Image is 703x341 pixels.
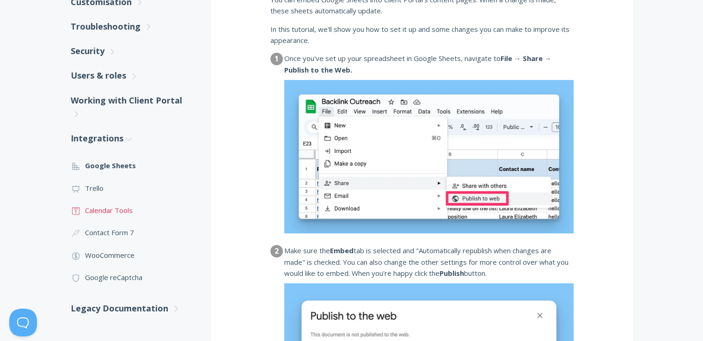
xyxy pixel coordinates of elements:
strong: Embed [330,246,354,255]
strong: Publish [440,268,464,278]
p: In this tutorial, we'll show you how to set it up and some changes you can make to improve its ap... [270,24,574,46]
a: Legacy Documentation [71,296,193,321]
a: WooCommerce [71,244,193,266]
a: Calendar Tools [71,199,193,221]
dd: Make sure the tab is selected and "Automatically republish when changes are made" is checked. You... [284,245,574,279]
a: Security [71,39,193,63]
iframe: Toggle Customer Support [9,309,37,336]
a: Trello [71,177,193,199]
dt: 1 [270,53,283,65]
strong: File → Share → Publish to the Web. [284,54,551,74]
a: Troubleshooting [71,14,193,39]
a: Contact Form 7 [71,221,193,244]
a: Users & roles [71,63,193,88]
a: Integrations [71,126,193,151]
dd: Once you've set up your spreadsheet in Google Sheets, navigate to [284,53,574,75]
a: Google Sheets [71,154,193,177]
a: Google reCaptcha [71,266,193,288]
a: Working with Client Portal [71,88,193,127]
dt: 2 [270,245,283,257]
